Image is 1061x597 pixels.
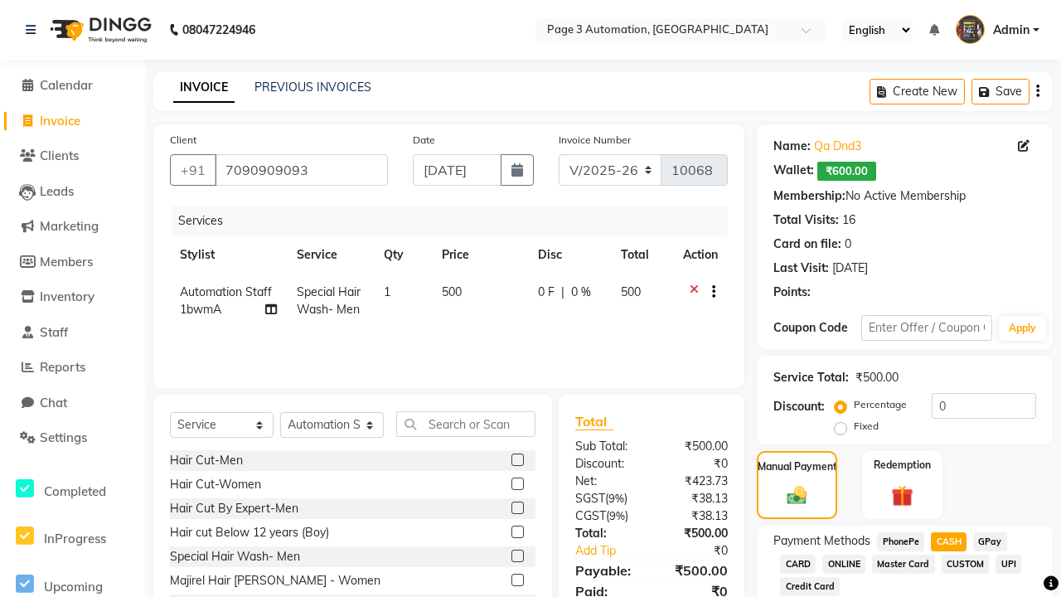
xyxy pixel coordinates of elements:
[673,236,728,274] th: Action
[563,438,652,455] div: Sub Total:
[528,236,611,274] th: Disc
[855,369,899,386] div: ₹500.00
[842,211,855,229] div: 16
[182,7,255,53] b: 08047224946
[40,218,99,234] span: Marketing
[384,284,390,299] span: 1
[773,398,825,415] div: Discount:
[44,531,106,546] span: InProgress
[170,452,243,469] div: Hair Cut-Men
[170,476,261,493] div: Hair Cut-Women
[4,253,141,272] a: Members
[996,555,1021,574] span: UPI
[773,369,849,386] div: Service Total:
[621,284,641,299] span: 500
[170,154,216,186] button: +91
[877,532,924,551] span: PhonePe
[40,289,94,304] span: Inventory
[773,532,870,550] span: Payment Methods
[173,73,235,103] a: INVOICE
[652,438,740,455] div: ₹500.00
[215,154,388,186] input: Search by Name/Mobile/Email/Code
[40,324,68,340] span: Staff
[845,235,851,253] div: 0
[652,490,740,507] div: ₹38.13
[396,411,535,437] input: Search or Scan
[817,162,876,181] span: ₹600.00
[374,236,432,274] th: Qty
[254,80,371,95] a: PREVIOUS INVOICES
[4,112,141,131] a: Invoice
[44,483,106,499] span: Completed
[773,284,811,301] div: Points:
[861,315,992,341] input: Enter Offer / Coupon Code
[666,542,740,560] div: ₹0
[872,555,935,574] span: Master Card
[652,507,740,525] div: ₹38.13
[432,236,528,274] th: Price
[652,455,740,473] div: ₹0
[4,288,141,307] a: Inventory
[832,260,868,277] div: [DATE]
[40,254,93,269] span: Members
[170,572,380,590] div: Majirel Hair [PERSON_NAME] - Women
[42,7,156,53] img: logo
[814,138,861,155] a: Qa Dnd3
[180,284,272,317] span: Automation Staff 1bwmA
[999,316,1046,341] button: Apply
[44,579,103,595] span: Upcoming
[773,211,839,229] div: Total Visits:
[40,148,79,163] span: Clients
[973,532,1007,551] span: GPay
[563,490,652,507] div: ( )
[822,555,865,574] span: ONLINE
[854,397,907,412] label: Percentage
[170,524,329,541] div: Hair cut Below 12 years (Boy)
[563,561,652,580] div: Payable:
[561,284,564,301] span: |
[40,395,67,410] span: Chat
[781,484,813,507] img: _cash.svg
[4,147,141,166] a: Clients
[931,532,967,551] span: CASH
[4,323,141,342] a: Staff
[40,77,93,93] span: Calendar
[575,491,605,506] span: SGST
[609,509,625,522] span: 9%
[608,492,624,505] span: 9%
[563,542,666,560] a: Add Tip
[40,183,74,199] span: Leads
[773,319,861,337] div: Coupon Code
[172,206,740,236] div: Services
[773,235,841,253] div: Card on file:
[170,548,300,565] div: Special Hair Wash- Men
[4,182,141,201] a: Leads
[773,138,811,155] div: Name:
[571,284,591,301] span: 0 %
[611,236,674,274] th: Total
[413,133,435,148] label: Date
[40,430,87,445] span: Settings
[40,359,85,375] span: Reports
[575,508,606,523] span: CGST
[773,260,829,277] div: Last Visit:
[884,483,919,509] img: _gift.svg
[287,236,374,274] th: Service
[538,284,555,301] span: 0 F
[575,413,613,430] span: Total
[170,236,287,274] th: Stylist
[758,459,837,474] label: Manual Payment
[773,187,1036,205] div: No Active Membership
[780,555,816,574] span: CARD
[956,15,985,44] img: Admin
[170,133,196,148] label: Client
[993,22,1030,39] span: Admin
[652,473,740,490] div: ₹423.73
[170,500,298,517] div: Hair Cut By Expert-Men
[563,473,652,490] div: Net:
[40,113,80,129] span: Invoice
[652,561,740,580] div: ₹500.00
[297,284,361,317] span: Special Hair Wash- Men
[773,187,845,205] div: Membership:
[4,358,141,377] a: Reports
